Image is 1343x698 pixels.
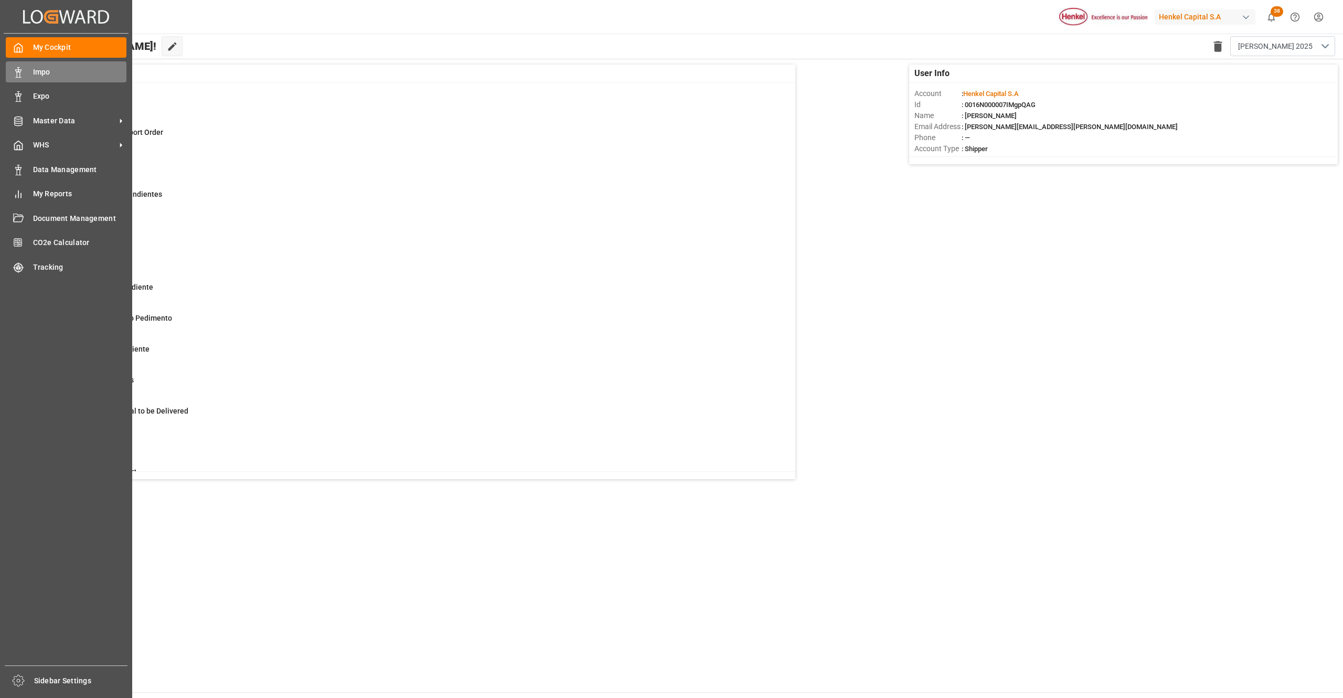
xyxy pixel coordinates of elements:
[914,110,962,121] span: Name
[54,96,782,118] a: 31CheckingLine Items
[1238,41,1313,52] span: [PERSON_NAME] 2025
[80,407,188,415] span: Storage Material to be Delivered
[54,313,782,335] a: 20Pendiente Pago PedimentoImpo
[962,134,970,142] span: : —
[914,99,962,110] span: Id
[962,112,1017,120] span: : [PERSON_NAME]
[54,406,782,428] a: 10Storage Material to be DeliveredImpo
[914,132,962,143] span: Phone
[6,257,126,277] a: Tracking
[33,67,127,78] span: Impo
[6,208,126,228] a: Document Management
[33,115,116,126] span: Master Data
[1155,9,1255,25] div: Henkel Capital S.A
[54,344,782,366] a: 2Despacho PendienteImpo
[34,675,128,686] span: Sidebar Settings
[33,42,127,53] span: My Cockpit
[962,123,1178,131] span: : [PERSON_NAME][EMAIL_ADDRESS][PERSON_NAME][DOMAIN_NAME]
[54,468,782,490] a: 735[PERSON_NAME]
[33,237,127,248] span: CO2e Calculator
[54,127,782,149] a: 14754Create Transport OrderLine Items
[914,88,962,99] span: Account
[33,188,127,199] span: My Reports
[914,143,962,154] span: Account Type
[33,164,127,175] span: Data Management
[33,140,116,151] span: WHS
[33,213,127,224] span: Document Management
[54,220,782,242] a: 59ArrivedImpo
[33,262,127,273] span: Tracking
[6,86,126,107] a: Expo
[1260,5,1283,29] button: show 38 new notifications
[1283,5,1307,29] button: Help Center
[33,91,127,102] span: Expo
[6,37,126,58] a: My Cockpit
[54,189,782,211] a: 12Documentos PendientesImpo
[1230,36,1335,56] button: open menu
[54,251,782,273] a: 46In ProgressImpo
[54,158,782,180] a: 14PO EmptyLine Items
[54,375,782,397] a: 1039Daily DeliveriesImpo
[962,101,1036,109] span: : 0016N000007IMgpQAG
[1271,6,1283,17] span: 38
[963,90,1019,98] span: Henkel Capital S.A
[914,67,950,80] span: User Info
[6,61,126,82] a: Impo
[6,184,126,204] a: My Reports
[6,159,126,179] a: Data Management
[1155,7,1260,27] button: Henkel Capital S.A
[962,145,988,153] span: : Shipper
[962,90,1019,98] span: :
[54,437,782,459] a: 1156MATRIZImpo
[6,232,126,253] a: CO2e Calculator
[54,282,782,304] a: 46Etiquetado PendienteImpo
[1059,8,1147,26] img: Henkel%20logo.jpg_1689854090.jpg
[914,121,962,132] span: Email Address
